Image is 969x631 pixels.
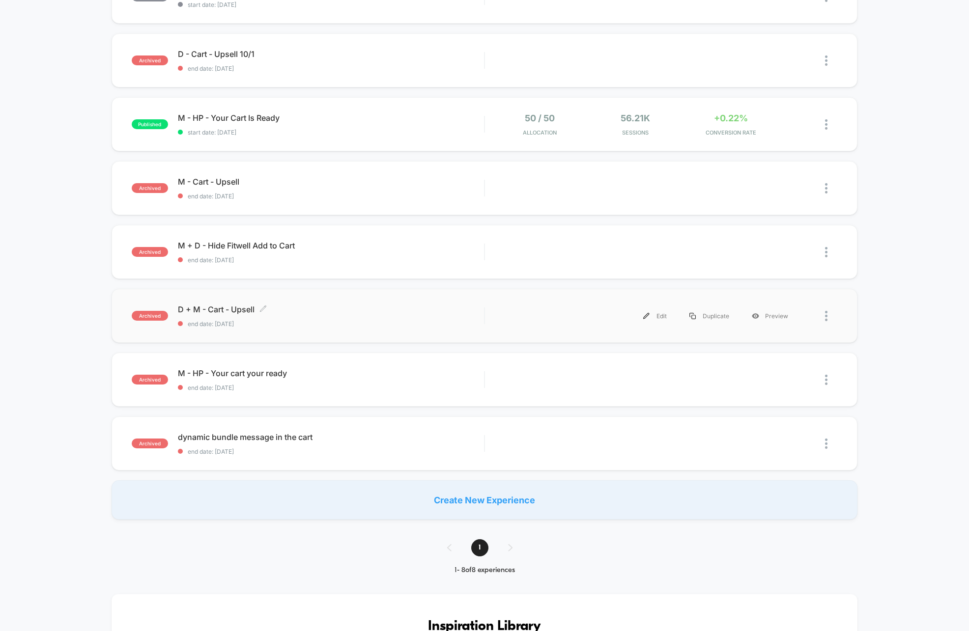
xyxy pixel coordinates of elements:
img: close [825,247,827,257]
span: M - Cart - Upsell [178,177,484,187]
img: close [825,375,827,385]
span: 56.21k [621,113,650,123]
img: close [825,183,827,193]
span: archived [132,375,168,384]
span: +0.22% [714,113,748,123]
span: M + D - Hide Fitwell Add to Cart [178,241,484,250]
span: end date: [DATE] [178,384,484,391]
span: end date: [DATE] [178,448,484,455]
span: M - HP - Your cart your ready [178,368,484,378]
span: archived [132,311,168,321]
div: Edit [632,305,678,327]
span: start date: [DATE] [178,1,484,8]
img: close [825,311,827,321]
img: close [825,119,827,130]
span: CONVERSION RATE [685,129,776,136]
img: close [825,55,827,66]
span: end date: [DATE] [178,320,484,328]
span: Sessions [590,129,681,136]
span: Allocation [523,129,557,136]
span: archived [132,183,168,193]
div: Preview [741,305,799,327]
div: Duplicate [678,305,741,327]
span: 1 [471,539,488,556]
span: 50 / 50 [525,113,555,123]
div: 1 - 8 of 8 experiences [437,566,532,575]
span: D - Cart - Upsell 10/1 [178,49,484,59]
span: dynamic bundle message in the cart [178,432,484,442]
span: end date: [DATE] [178,192,484,200]
span: published [132,119,168,129]
span: end date: [DATE] [178,256,484,264]
span: archived [132,55,168,65]
span: archived [132,439,168,448]
img: menu [643,313,650,319]
img: close [825,439,827,449]
img: menu [689,313,696,319]
span: M - HP - Your Cart Is Ready [178,113,484,123]
span: D + M - Cart - Upsell [178,304,484,314]
span: archived [132,247,168,257]
div: Create New Experience [112,480,857,520]
span: end date: [DATE] [178,65,484,72]
span: start date: [DATE] [178,129,484,136]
